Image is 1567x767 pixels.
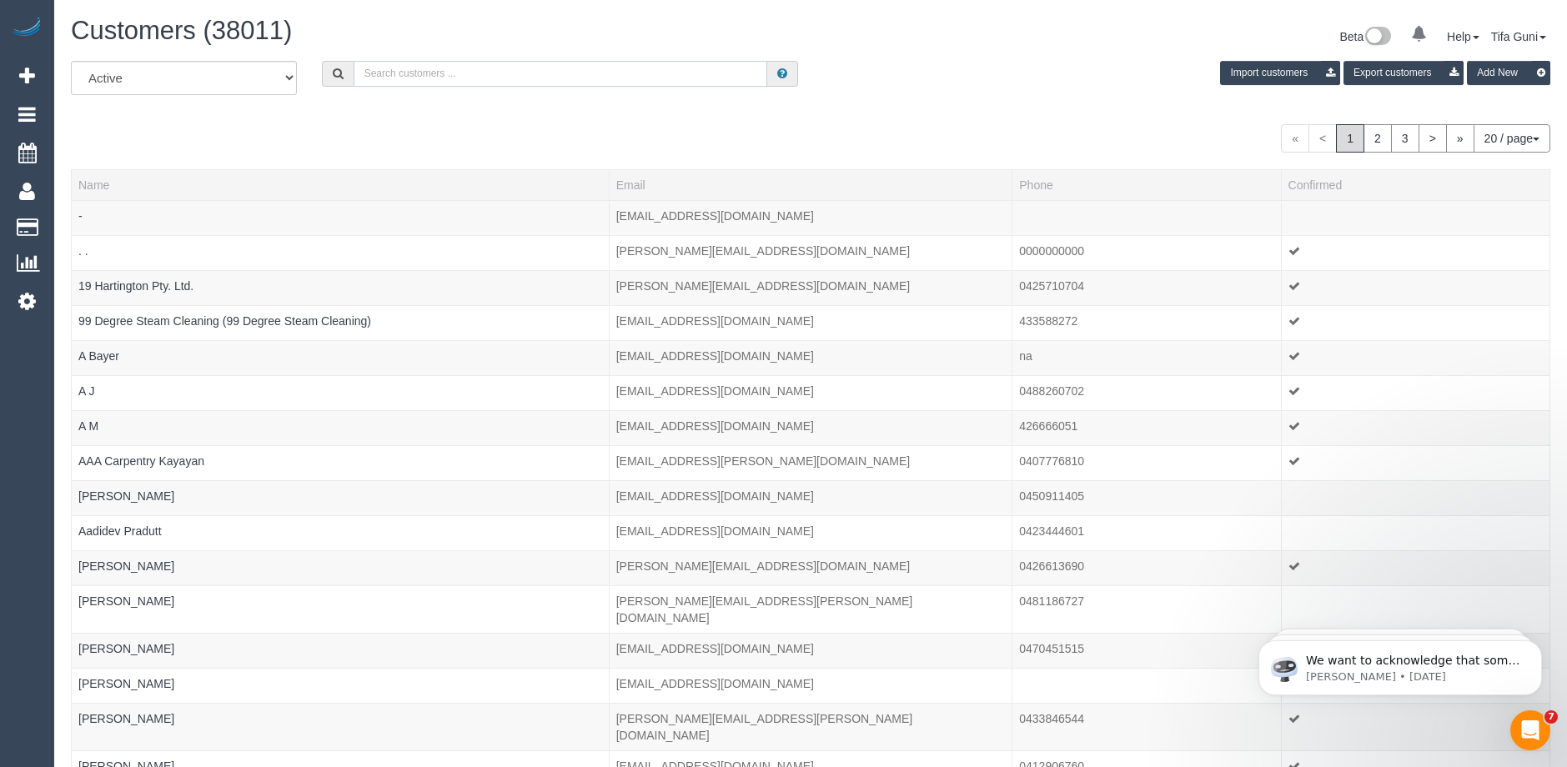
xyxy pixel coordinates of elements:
[78,259,602,263] div: Tags
[1446,124,1474,153] a: »
[72,550,610,585] td: Name
[78,399,602,404] div: Tags
[1012,235,1281,270] td: Phone
[1233,605,1567,722] iframe: Intercom notifications message
[72,633,610,668] td: Name
[72,235,610,270] td: Name
[1012,480,1281,515] td: Phone
[609,445,1012,480] td: Email
[609,375,1012,410] td: Email
[609,633,1012,668] td: Email
[1012,375,1281,410] td: Phone
[78,539,602,544] div: Tags
[78,434,602,439] div: Tags
[78,329,602,333] div: Tags
[609,703,1012,750] td: Email
[1012,668,1281,703] td: Phone
[1012,633,1281,668] td: Phone
[1281,235,1549,270] td: Confirmed
[1391,124,1419,153] a: 3
[78,209,83,223] a: -
[1012,585,1281,633] td: Phone
[609,340,1012,375] td: Email
[72,515,610,550] td: Name
[78,384,94,398] a: A J
[1544,710,1558,724] span: 7
[78,314,371,328] a: 99 Degree Steam Cleaning (99 Degree Steam Cleaning)
[72,340,610,375] td: Name
[73,64,288,79] p: Message from Ellie, sent 2w ago
[78,244,88,258] a: . .
[609,515,1012,550] td: Email
[78,574,602,579] div: Tags
[72,703,610,750] td: Name
[1308,124,1337,153] span: <
[78,524,162,538] a: Aadidev Pradutt
[1364,27,1391,48] img: New interface
[1220,61,1340,85] button: Import customers
[354,61,767,87] input: Search customers ...
[1491,30,1546,43] a: Tifa Guni
[1419,124,1447,153] a: >
[1281,585,1549,633] td: Confirmed
[1012,410,1281,445] td: Phone
[72,410,610,445] td: Name
[1281,124,1550,153] nav: Pagination navigation
[78,469,602,474] div: Tags
[78,677,174,690] a: [PERSON_NAME]
[78,594,174,608] a: [PERSON_NAME]
[78,419,98,433] a: A M
[609,550,1012,585] td: Email
[1012,445,1281,480] td: Phone
[78,727,602,731] div: Tags
[1012,169,1281,200] th: Phone
[78,279,193,293] a: 19 Hartington Pty. Ltd.
[1281,124,1309,153] span: «
[72,200,610,235] td: Name
[78,349,119,363] a: A Bayer
[72,375,610,410] td: Name
[72,445,610,480] td: Name
[72,480,610,515] td: Name
[78,609,602,614] div: Tags
[609,480,1012,515] td: Email
[72,305,610,340] td: Name
[1339,30,1391,43] a: Beta
[73,48,287,277] span: We want to acknowledge that some users may be experiencing lag or slower performance in our softw...
[609,668,1012,703] td: Email
[1364,124,1392,153] a: 2
[10,17,43,40] img: Automaid Logo
[1467,61,1550,85] button: Add New
[78,364,602,368] div: Tags
[609,200,1012,235] td: Email
[72,668,610,703] td: Name
[72,169,610,200] th: Name
[72,585,610,633] td: Name
[78,642,174,655] a: [PERSON_NAME]
[1281,550,1549,585] td: Confirmed
[609,270,1012,305] td: Email
[1281,480,1549,515] td: Confirmed
[1281,445,1549,480] td: Confirmed
[1012,550,1281,585] td: Phone
[1281,340,1549,375] td: Confirmed
[609,169,1012,200] th: Email
[1336,124,1364,153] span: 1
[1012,515,1281,550] td: Phone
[609,305,1012,340] td: Email
[78,294,602,298] div: Tags
[1281,169,1549,200] th: Confirmed
[1447,30,1479,43] a: Help
[78,489,174,503] a: [PERSON_NAME]
[1281,375,1549,410] td: Confirmed
[1510,710,1550,750] iframe: Intercom live chat
[1281,270,1549,305] td: Confirmed
[72,270,610,305] td: Name
[1281,410,1549,445] td: Confirmed
[609,235,1012,270] td: Email
[78,504,602,509] div: Tags
[1281,703,1549,750] td: Confirmed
